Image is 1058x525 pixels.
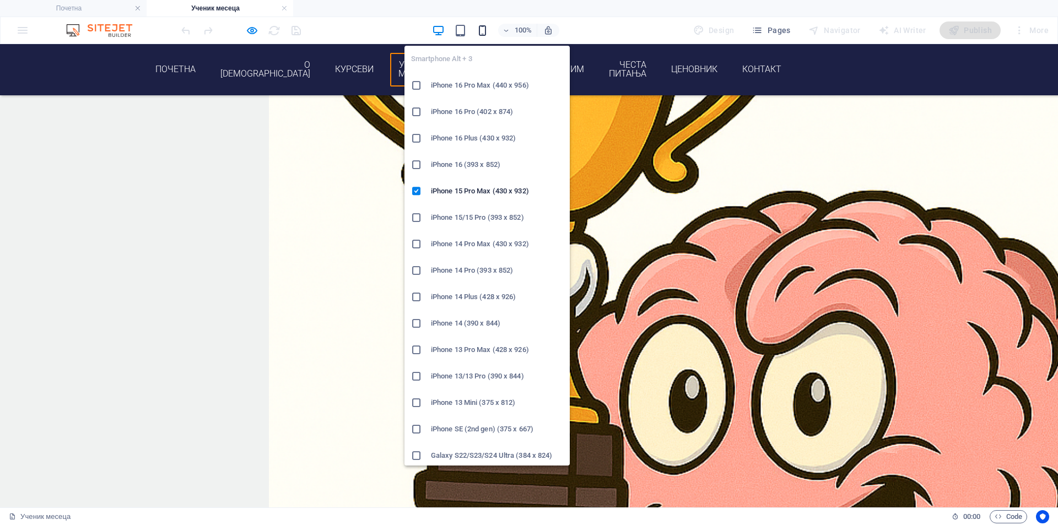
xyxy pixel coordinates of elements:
[515,24,532,37] h6: 100%
[431,423,563,436] h6: iPhone SE (2nd gen) (375 x 667)
[995,510,1022,523] span: Code
[390,9,441,42] a: Ученик месеца
[543,25,553,35] i: On resize automatically adjust zoom level to fit chosen device.
[431,343,563,356] h6: iPhone 13 Pro Max (428 x 926)
[431,317,563,330] h6: iPhone 14 (390 x 844)
[747,21,795,39] button: Pages
[734,13,789,38] a: Контакт
[1036,510,1049,523] button: Usercentrics
[532,13,592,38] a: Матемим
[431,158,563,171] h6: iPhone 16 (393 x 852)
[431,396,563,409] h6: iPhone 13 Mini (375 x 812)
[971,512,973,521] span: :
[498,24,537,37] button: 100%
[601,9,655,42] a: Честа питања
[963,510,980,523] span: 00 00
[431,211,563,224] h6: iPhone 15/15 Pro (393 x 852)
[147,2,293,14] h4: Ученик месеца
[213,9,319,42] a: О [DEMOGRAPHIC_DATA]
[431,185,563,198] h6: iPhone 15 Pro Max (430 x 932)
[450,13,523,38] a: Материјали
[327,13,382,38] a: Курсеви
[431,105,563,118] h6: iPhone 16 Pro (402 x 874)
[431,79,563,92] h6: iPhone 16 Pro Max (440 x 956)
[63,24,146,37] img: Editor Logo
[431,370,563,383] h6: iPhone 13/13 Pro (390 x 844)
[952,510,981,523] h6: Session time
[431,449,563,462] h6: Galaxy S22/S23/S24 Ultra (384 x 824)
[9,510,71,523] a: Click to cancel selection. Double-click to open Pages
[752,25,790,36] span: Pages
[148,13,204,38] a: Почетна
[990,510,1027,523] button: Code
[431,132,563,145] h6: iPhone 16 Plus (430 x 932)
[431,264,563,277] h6: iPhone 14 Pro (393 x 852)
[663,13,725,38] a: Ценовник
[689,21,739,39] div: Design (Ctrl+Alt+Y)
[431,290,563,304] h6: iPhone 14 Plus (428 x 926)
[431,237,563,251] h6: iPhone 14 Pro Max (430 x 932)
